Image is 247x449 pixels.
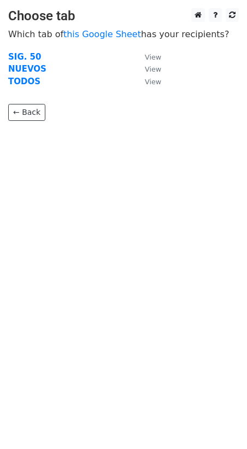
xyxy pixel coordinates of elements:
[145,78,161,86] small: View
[134,52,161,62] a: View
[8,64,46,74] a: NUEVOS
[8,52,42,62] a: SIG. 50
[8,8,239,24] h3: Choose tab
[134,64,161,74] a: View
[8,77,40,86] a: TODOS
[145,65,161,73] small: View
[145,53,161,61] small: View
[134,77,161,86] a: View
[8,28,239,40] p: Which tab of has your recipients?
[8,104,45,121] a: ← Back
[63,29,141,39] a: this Google Sheet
